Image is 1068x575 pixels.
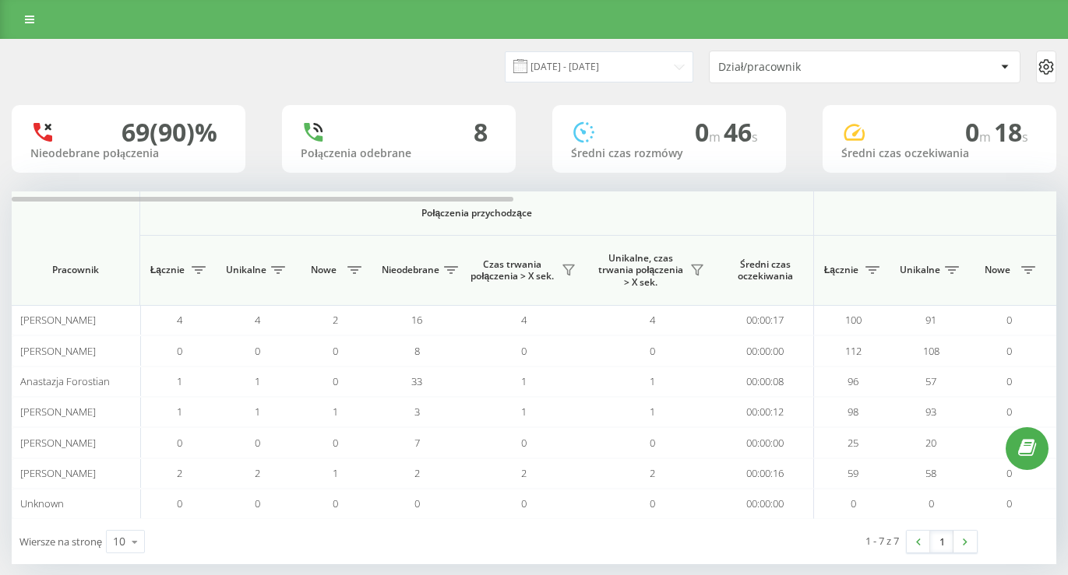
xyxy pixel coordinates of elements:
span: 46 [724,115,758,149]
div: Dział/pracownik [718,61,904,74]
span: 1 [650,374,655,388]
div: 10 [113,534,125,549]
span: 0 [929,496,934,510]
span: [PERSON_NAME] [20,436,96,450]
span: [PERSON_NAME] [20,313,96,327]
td: 00:00:12 [717,397,814,427]
span: Unknown [20,496,64,510]
span: 0 [965,115,994,149]
span: 1 [650,405,655,419]
span: [PERSON_NAME] [20,344,96,358]
span: 4 [521,313,527,327]
div: Połączenia odebrane [301,147,497,160]
span: m [979,128,994,146]
span: 1 [521,405,527,419]
span: 96 [848,374,858,388]
span: 0 [177,344,182,358]
span: 0 [1006,374,1012,388]
span: 7 [414,436,420,450]
span: 1 [255,374,260,388]
span: 0 [255,344,260,358]
span: Unikalne, czas trwania połączenia > X sek. [596,252,686,289]
span: 0 [333,344,338,358]
td: 00:00:00 [717,489,814,519]
div: 8 [474,117,488,147]
span: Unikalne [900,264,940,276]
span: Połączenia przychodzące [181,207,773,219]
span: 20 [925,436,936,450]
span: Łącznie [148,264,187,276]
span: 2 [333,313,338,327]
span: Nieodebrane [382,264,439,276]
span: 8 [414,344,420,358]
span: 16 [411,313,422,327]
span: 25 [848,436,858,450]
span: 1 [177,374,182,388]
span: 1 [255,405,260,419]
span: s [752,128,758,146]
span: 3 [414,405,420,419]
span: 0 [255,496,260,510]
td: 00:00:00 [717,335,814,366]
span: 0 [695,115,724,149]
span: 0 [177,436,182,450]
span: 57 [925,374,936,388]
span: 4 [255,313,260,327]
span: 0 [333,436,338,450]
span: Nowe [304,264,343,276]
span: [PERSON_NAME] [20,466,96,480]
span: 0 [1006,496,1012,510]
span: 2 [255,466,260,480]
span: Nowe [978,264,1017,276]
span: 0 [650,436,655,450]
td: 00:00:00 [717,427,814,458]
div: 1 - 7 z 7 [865,533,899,549]
span: 4 [177,313,182,327]
span: 1 [521,374,527,388]
span: 18 [994,115,1028,149]
span: 0 [333,496,338,510]
td: 00:00:16 [717,458,814,489]
div: Nieodebrane połączenia [30,147,227,160]
span: 0 [650,344,655,358]
span: 93 [925,405,936,419]
span: 58 [925,466,936,480]
span: 0 [521,436,527,450]
span: Czas trwania połączenia > X sek. [467,258,557,282]
span: 0 [177,496,182,510]
span: 2 [177,466,182,480]
span: 59 [848,466,858,480]
span: 1 [177,405,182,419]
span: 0 [1006,466,1012,480]
span: 0 [1006,313,1012,327]
span: 1 [333,405,338,419]
span: 0 [1006,344,1012,358]
span: s [1022,128,1028,146]
span: 100 [845,313,862,327]
span: 2 [521,466,527,480]
span: 108 [923,344,939,358]
span: Unikalne [226,264,266,276]
span: 1 [333,466,338,480]
span: 0 [1006,405,1012,419]
td: 00:00:17 [717,305,814,335]
span: 33 [411,374,422,388]
span: m [709,128,724,146]
span: 98 [848,405,858,419]
span: 2 [650,466,655,480]
a: 1 [930,531,953,552]
div: Średni czas oczekiwania [841,147,1038,160]
span: 4 [650,313,655,327]
span: Anastazja Forostian [20,374,110,388]
span: 0 [255,436,260,450]
span: 0 [521,496,527,510]
span: Wiersze na stronę [19,535,102,549]
div: 69 (90)% [122,117,217,147]
span: [PERSON_NAME] [20,405,96,419]
span: Średni czas oczekiwania [728,258,802,282]
span: 91 [925,313,936,327]
span: 0 [414,496,420,510]
span: 0 [851,496,856,510]
span: 0 [650,496,655,510]
td: 00:00:08 [717,366,814,397]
